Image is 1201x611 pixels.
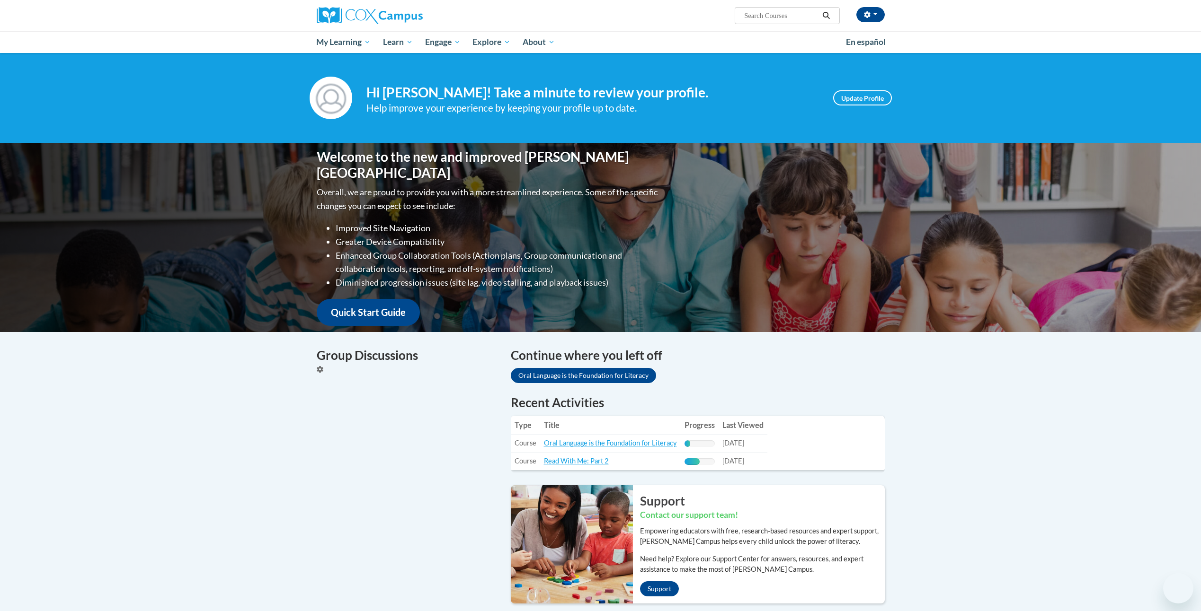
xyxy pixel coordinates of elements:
[544,439,677,447] a: Oral Language is the Foundation for Literacy
[856,7,885,22] button: Account Settings
[336,235,660,249] li: Greater Device Compatibility
[425,36,461,48] span: Engage
[640,554,885,575] p: Need help? Explore our Support Center for answers, resources, and expert assistance to make the m...
[336,221,660,235] li: Improved Site Navigation
[472,36,510,48] span: Explore
[516,31,561,53] a: About
[640,509,885,521] h3: Contact our support team!
[511,346,885,365] h4: Continue where you left off
[722,457,744,465] span: [DATE]
[511,416,540,435] th: Type
[743,10,819,21] input: Search Courses
[515,439,536,447] span: Course
[685,440,691,447] div: Progress, %
[317,7,423,24] img: Cox Campus
[722,439,744,447] span: [DATE]
[833,90,892,105] a: Update Profile
[504,485,633,603] img: ...
[336,276,660,289] li: Diminished progression issues (site lag, video stalling, and playback issues)
[640,526,885,547] p: Empowering educators with free, research-based resources and expert support, [PERSON_NAME] Campus...
[317,299,420,326] a: Quick Start Guide
[419,31,467,53] a: Engage
[540,416,681,435] th: Title
[511,394,885,411] h1: Recent Activities
[511,368,656,383] a: Oral Language is the Foundation for Literacy
[366,100,819,116] div: Help improve your experience by keeping your profile up to date.
[515,457,536,465] span: Course
[544,457,609,465] a: Read With Me: Part 2
[336,249,660,276] li: Enhanced Group Collaboration Tools (Action plans, Group communication and collaboration tools, re...
[681,416,719,435] th: Progress
[846,37,886,47] span: En español
[377,31,419,53] a: Learn
[840,32,892,52] a: En español
[523,36,555,48] span: About
[317,149,660,181] h1: Welcome to the new and improved [PERSON_NAME][GEOGRAPHIC_DATA]
[311,31,377,53] a: My Learning
[466,31,516,53] a: Explore
[310,77,352,119] img: Profile Image
[819,10,833,21] button: Search
[640,581,679,596] a: Support
[366,85,819,101] h4: Hi [PERSON_NAME]! Take a minute to review your profile.
[1163,573,1193,603] iframe: Button to launch messaging window
[640,492,885,509] h2: Support
[719,416,767,435] th: Last Viewed
[383,36,413,48] span: Learn
[685,458,700,465] div: Progress, %
[317,346,497,365] h4: Group Discussions
[302,31,899,53] div: Main menu
[316,36,371,48] span: My Learning
[317,7,497,24] a: Cox Campus
[317,185,660,213] p: Overall, we are proud to provide you with a more streamlined experience. Some of the specific cha...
